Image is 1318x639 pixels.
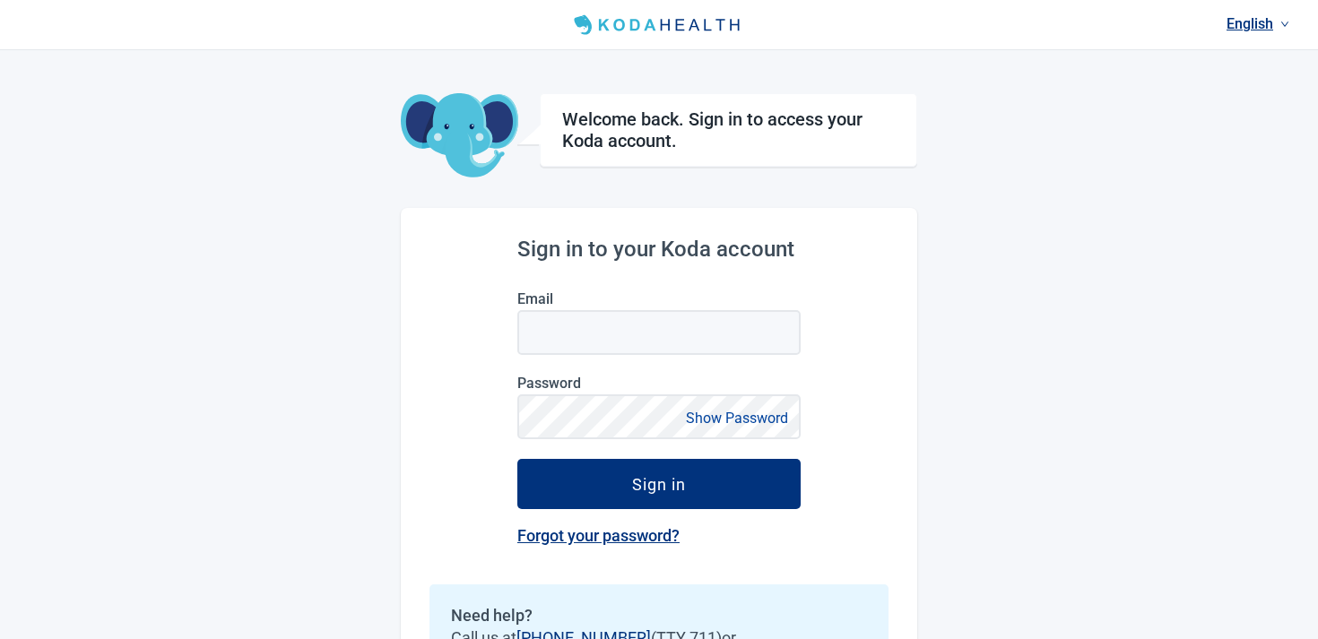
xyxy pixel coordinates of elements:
img: Koda Health [567,11,751,39]
img: Koda Elephant [401,93,518,179]
span: down [1280,20,1289,29]
label: Email [517,290,801,307]
button: Sign in [517,459,801,509]
a: Forgot your password? [517,526,680,545]
h1: Welcome back. Sign in to access your Koda account. [562,108,895,151]
button: Show Password [681,406,793,430]
h2: Sign in to your Koda account [517,237,801,262]
a: Current language: English [1219,9,1296,39]
h2: Need help? [451,606,867,625]
div: Sign in [632,475,686,493]
label: Password [517,375,801,392]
